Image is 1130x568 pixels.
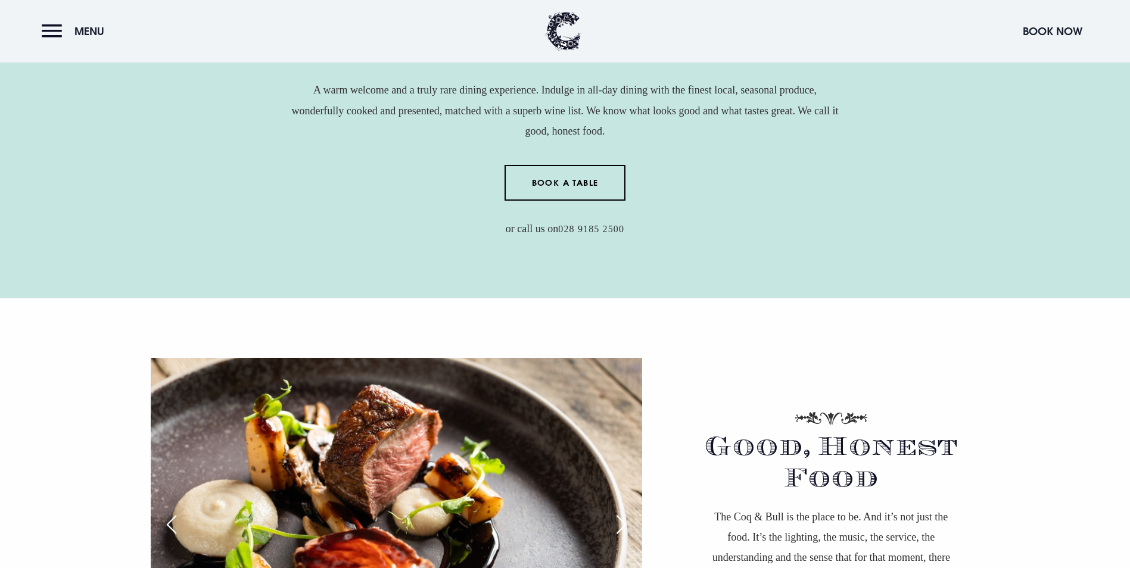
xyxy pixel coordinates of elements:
p: or call us on [291,219,839,239]
div: Next slide [606,511,636,538]
div: Previous slide [157,511,186,538]
button: Book Now [1017,18,1088,44]
a: 028 9185 2500 [558,224,624,235]
img: Clandeboye Lodge [546,12,581,51]
p: A warm welcome and a truly rare dining experience. Indulge in all-day dining with the finest loca... [291,80,839,141]
button: Menu [42,18,110,44]
h2: Good, Honest Food [683,441,979,494]
span: Menu [74,24,104,38]
a: Book a Table [505,165,625,201]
